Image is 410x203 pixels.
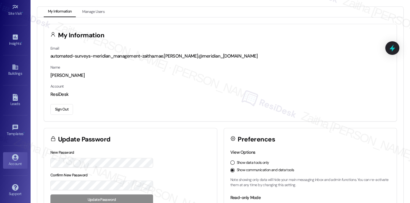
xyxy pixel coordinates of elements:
[237,160,269,166] label: Show data tools only
[3,32,27,48] a: Insights •
[230,195,261,200] label: Read-only Mode
[50,65,60,70] label: Name
[3,62,27,78] a: Buildings
[50,72,390,79] div: [PERSON_NAME]
[50,173,88,178] label: Confirm New Password
[44,7,76,17] button: My Information
[22,10,23,15] span: •
[50,53,390,59] div: automated-surveys-meridian_management-zaitha.mae.[PERSON_NAME]@meridian_[DOMAIN_NAME]
[237,167,294,173] label: Show communication and data tools
[230,177,390,188] p: Note: showing only data will hide your main messaging inbox and admin functions. You can re-activ...
[3,182,27,199] a: Support
[3,2,27,18] a: Site Visit •
[78,7,109,17] button: Manage Users
[3,122,27,139] a: Templates •
[238,136,275,143] h3: Preferences
[58,136,111,143] h3: Update Password
[58,32,104,39] h3: My Information
[21,40,22,45] span: •
[50,84,64,89] label: Account
[50,46,59,51] label: Email
[50,104,73,115] button: Sign Out
[50,91,390,98] div: ResiDesk
[230,149,255,155] label: View Options
[50,150,74,155] label: New Password
[3,152,27,169] a: Account
[3,92,27,109] a: Leads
